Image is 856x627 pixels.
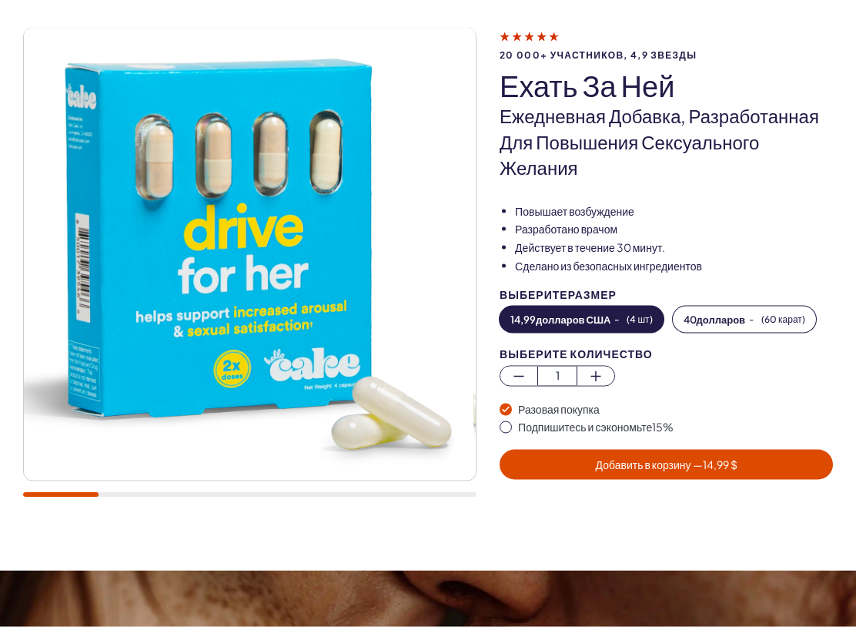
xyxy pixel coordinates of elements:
[596,458,691,471] font: Добавить в корзину
[515,222,617,236] font: Разработано врачом
[500,49,697,61] font: 20 000+ участников, 4,9 звезды
[663,420,674,434] font: %
[697,313,746,326] font: долларов
[749,313,754,325] font: -
[650,313,653,325] font: )
[761,313,764,325] font: (
[518,402,600,416] font: Разовая покупка
[500,104,819,179] font: Ежедневная добавка, разработанная для повышения сексуального желания
[515,259,702,273] font: Сделано из безопасных ингредиентов
[510,313,536,326] font: 14,99
[614,313,619,325] font: -
[515,204,634,218] font: Повышает возбуждение
[802,313,805,325] font: )
[518,420,652,434] font: Подпишитесь и сэкономьте
[627,313,630,325] font: (
[693,458,703,471] font: —
[500,29,833,60] a: 20 000+ участников, 4,9 звезды
[500,287,568,301] font: Выберите
[500,67,674,103] font: ехать за ней
[630,313,649,325] font: 4 шт
[764,313,802,325] font: 60 карат
[515,240,665,254] font: Действует в течение 30 минут.
[703,458,737,471] font: 14,99 $
[684,313,697,326] font: 40
[568,287,617,301] font: размер
[500,450,833,480] button: Добавить в корзину —14,99 $
[500,347,653,360] font: Выберите количество
[556,368,560,382] font: 1
[24,28,476,481] img: ехать за ней
[536,313,610,326] font: долларов США
[652,420,663,434] font: 15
